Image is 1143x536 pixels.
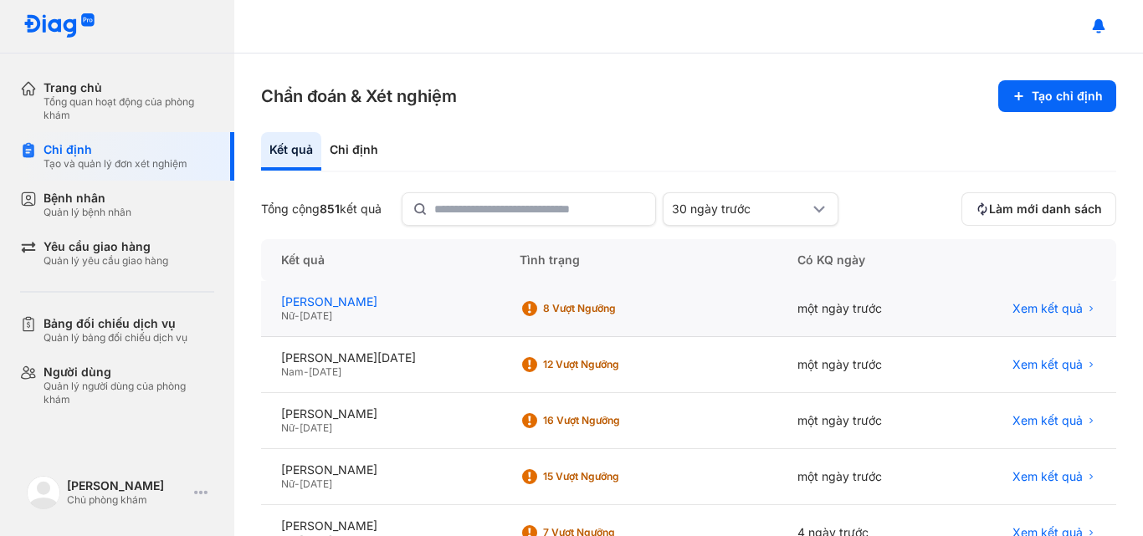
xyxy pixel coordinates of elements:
[300,477,332,490] span: [DATE]
[23,13,95,39] img: logo
[281,309,295,322] span: Nữ
[1012,469,1083,484] span: Xem kết quả
[961,192,1116,226] button: Làm mới danh sách
[261,84,457,108] h3: Chẩn đoán & Xét nghiệm
[777,393,947,449] div: một ngày trước
[67,478,187,493] div: [PERSON_NAME]
[44,157,187,171] div: Tạo và quản lý đơn xét nghiệm
[300,309,332,322] span: [DATE]
[44,380,214,406] div: Quản lý người dùng của phòng khám
[281,294,479,309] div: [PERSON_NAME]
[67,493,187,507] div: Chủ phòng khám
[777,337,947,393] div: một ngày trước
[672,202,809,217] div: 30 ngày trước
[777,239,947,281] div: Có KQ ngày
[1012,357,1083,372] span: Xem kết quả
[295,421,300,434] span: -
[998,80,1116,112] button: Tạo chỉ định
[295,309,300,322] span: -
[777,281,947,337] div: một ngày trước
[44,142,187,157] div: Chỉ định
[543,358,677,371] div: 12 Vượt ngưỡng
[44,95,214,122] div: Tổng quan hoạt động của phòng khám
[543,302,677,315] div: 8 Vượt ngưỡng
[44,365,214,380] div: Người dùng
[989,202,1102,217] span: Làm mới danh sách
[543,470,677,483] div: 15 Vượt ngưỡng
[1012,301,1083,316] span: Xem kết quả
[44,206,131,219] div: Quản lý bệnh nhân
[543,414,677,427] div: 16 Vượt ngưỡng
[44,254,168,268] div: Quản lý yêu cầu giao hàng
[281,350,479,365] div: [PERSON_NAME][DATE]
[281,477,295,490] span: Nữ
[44,80,214,95] div: Trang chủ
[321,132,387,171] div: Chỉ định
[261,239,500,281] div: Kết quả
[44,331,187,345] div: Quản lý bảng đối chiếu dịch vụ
[44,239,168,254] div: Yêu cầu giao hàng
[320,202,340,216] span: 851
[281,518,479,533] div: [PERSON_NAME]
[281,421,295,434] span: Nữ
[777,449,947,505] div: một ngày trước
[261,132,321,171] div: Kết quả
[1012,413,1083,428] span: Xem kết quả
[300,421,332,434] span: [DATE]
[304,365,309,378] span: -
[281,365,304,378] span: Nam
[281,406,479,421] div: [PERSON_NAME]
[500,239,777,281] div: Tình trạng
[295,477,300,490] span: -
[44,191,131,206] div: Bệnh nhân
[281,462,479,477] div: [PERSON_NAME]
[261,202,382,217] div: Tổng cộng kết quả
[44,316,187,331] div: Bảng đối chiếu dịch vụ
[27,476,60,509] img: logo
[309,365,341,378] span: [DATE]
